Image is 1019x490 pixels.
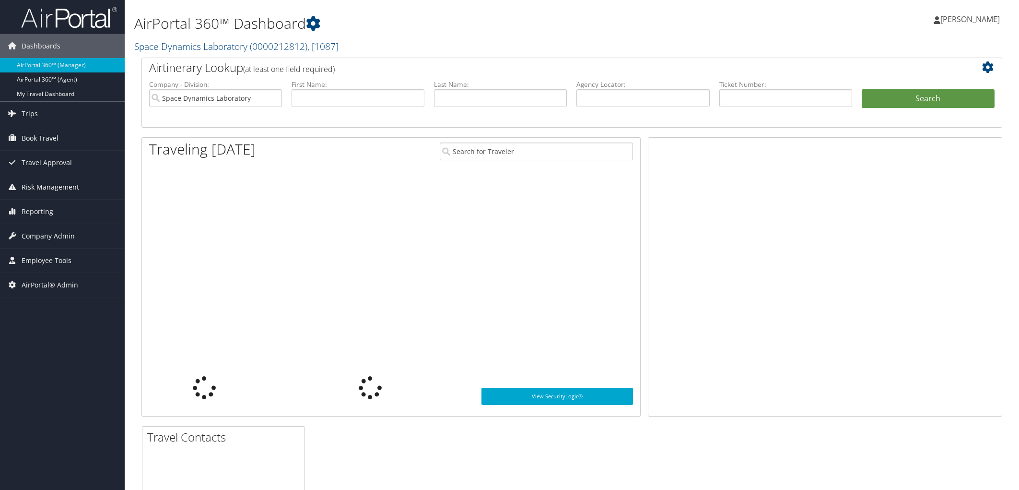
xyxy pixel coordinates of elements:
h1: AirPortal 360™ Dashboard [134,13,718,34]
span: [PERSON_NAME] [940,14,1000,24]
span: AirPortal® Admin [22,273,78,297]
span: Risk Management [22,175,79,199]
span: ( 0000212812 ) [250,40,307,53]
label: First Name: [292,80,424,89]
button: Search [862,89,995,108]
h1: Traveling [DATE] [149,139,256,159]
span: Employee Tools [22,249,71,273]
input: Search for Traveler [440,143,633,160]
label: Company - Division: [149,80,282,89]
label: Last Name: [434,80,567,89]
h2: Travel Contacts [147,429,305,445]
span: Reporting [22,200,53,224]
span: Book Travel [22,126,59,150]
label: Agency Locator: [576,80,709,89]
span: Dashboards [22,34,60,58]
img: airportal-logo.png [21,6,117,29]
span: Travel Approval [22,151,72,175]
span: (at least one field required) [243,64,335,74]
a: View SecurityLogic® [481,388,633,405]
a: [PERSON_NAME] [934,5,1009,34]
span: , [ 1087 ] [307,40,339,53]
span: Trips [22,102,38,126]
span: Company Admin [22,224,75,248]
h2: Airtinerary Lookup [149,60,923,76]
label: Ticket Number: [719,80,852,89]
a: Space Dynamics Laboratory [134,40,339,53]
